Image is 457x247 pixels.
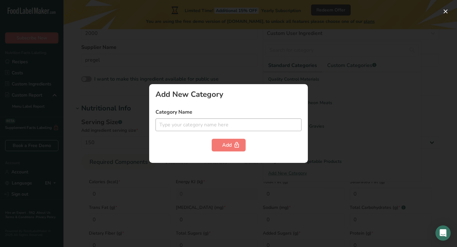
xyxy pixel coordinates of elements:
div: Open Intercom Messenger [435,225,451,241]
label: Category Name [156,108,301,116]
div: Add [222,141,235,149]
input: Type your category name here [156,118,301,131]
div: Add New Category [156,90,301,98]
button: Add [212,139,246,151]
